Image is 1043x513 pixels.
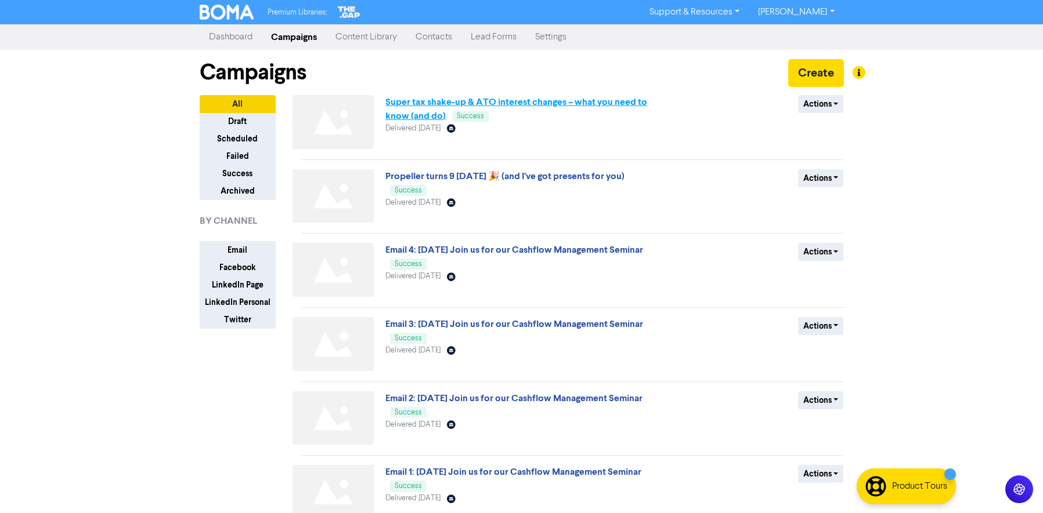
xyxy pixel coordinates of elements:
span: Delivered [DATE] [385,421,441,428]
img: Not found [293,169,374,223]
span: BY CHANNEL [200,214,257,228]
button: Scheduled [200,130,276,148]
a: Email 2: [DATE] Join us for our Cashflow Management Seminar [385,392,643,404]
button: Archived [200,182,276,200]
img: Not found [293,391,374,445]
img: BOMA Logo [200,5,254,20]
button: Actions [798,391,844,409]
button: Actions [798,465,844,483]
button: LinkedIn Page [200,276,276,294]
a: Email 1: [DATE] Join us for our Cashflow Management Seminar [385,466,641,478]
button: Twitter [200,311,276,329]
button: Success [200,165,276,183]
span: Delivered [DATE] [385,347,441,354]
button: Create [788,59,844,87]
span: Success [395,187,422,194]
a: Lead Forms [461,26,526,49]
a: Settings [526,26,576,49]
a: Propeller turns 9 [DATE] 🎉 (and I’ve got presents for you) [385,170,625,182]
iframe: Chat Widget [894,388,1043,513]
span: Success [395,334,422,342]
a: Campaigns [262,26,326,49]
img: Not found [293,243,374,297]
a: Contacts [406,26,461,49]
button: LinkedIn Personal [200,293,276,311]
a: Content Library [326,26,406,49]
span: Delivered [DATE] [385,199,441,206]
button: Actions [798,317,844,335]
a: Email 3: [DATE] Join us for our Cashflow Management Seminar [385,318,643,330]
button: All [200,95,276,113]
span: Delivered [DATE] [385,125,441,132]
a: Support & Resources [640,3,749,21]
a: Dashboard [200,26,262,49]
button: Facebook [200,259,276,276]
img: Not found [293,95,374,149]
span: Premium Libraries: [268,9,327,16]
button: Actions [798,95,844,113]
span: Delivered [DATE] [385,494,441,502]
a: Super tax shake-up & ATO interest changes – what you need to know (and do) [385,96,647,122]
img: Not found [293,317,374,371]
button: Draft [200,112,276,130]
span: Delivered [DATE] [385,272,441,280]
button: Actions [798,243,844,261]
a: [PERSON_NAME] [749,3,843,21]
a: Email 4: [DATE] Join us for our Cashflow Management Seminar [385,244,643,256]
img: The Gap [336,5,362,20]
button: Failed [200,147,276,165]
button: Actions [798,169,844,187]
h1: Campaigns [200,59,306,86]
span: Success [395,260,422,268]
span: Success [395,482,422,490]
span: Success [457,112,484,120]
button: Email [200,241,276,259]
span: Success [395,409,422,416]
